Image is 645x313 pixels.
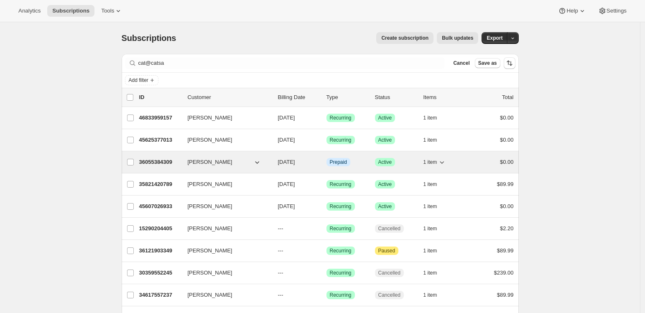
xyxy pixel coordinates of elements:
[188,202,232,211] span: [PERSON_NAME]
[378,225,400,232] span: Cancelled
[122,33,176,43] span: Subscriptions
[423,134,446,146] button: 1 item
[330,159,347,165] span: Prepaid
[278,292,283,298] span: ---
[183,200,266,213] button: [PERSON_NAME]
[13,5,46,17] button: Analytics
[500,159,514,165] span: $0.00
[423,245,446,257] button: 1 item
[442,35,473,41] span: Bulk updates
[188,93,271,102] p: Customer
[378,181,392,188] span: Active
[553,5,591,17] button: Help
[494,270,514,276] span: $239.00
[139,180,181,188] p: 35821420789
[278,159,295,165] span: [DATE]
[183,111,266,125] button: [PERSON_NAME]
[188,291,232,299] span: [PERSON_NAME]
[188,224,232,233] span: [PERSON_NAME]
[139,114,181,122] p: 46833959157
[504,57,515,69] button: Sort the results
[378,270,400,276] span: Cancelled
[423,112,446,124] button: 1 item
[139,178,514,190] div: 35821420789[PERSON_NAME][DATE]SuccessRecurringSuccessActive1 item$89.99
[423,225,437,232] span: 1 item
[423,93,465,102] div: Items
[423,267,446,279] button: 1 item
[278,203,295,209] span: [DATE]
[423,203,437,210] span: 1 item
[330,247,352,254] span: Recurring
[381,35,428,41] span: Create subscription
[139,112,514,124] div: 46833959157[PERSON_NAME][DATE]SuccessRecurringSuccessActive1 item$0.00
[18,8,41,14] span: Analytics
[497,181,514,187] span: $89.99
[188,114,232,122] span: [PERSON_NAME]
[437,32,478,44] button: Bulk updates
[375,93,417,102] p: Status
[139,93,514,102] div: IDCustomerBilling DateTypeStatusItemsTotal
[101,8,114,14] span: Tools
[183,178,266,191] button: [PERSON_NAME]
[326,93,368,102] div: Type
[450,58,473,68] button: Cancel
[183,155,266,169] button: [PERSON_NAME]
[423,181,437,188] span: 1 item
[378,247,395,254] span: Paused
[378,137,392,143] span: Active
[139,93,181,102] p: ID
[482,32,507,44] button: Export
[188,158,232,166] span: [PERSON_NAME]
[278,137,295,143] span: [DATE]
[139,245,514,257] div: 36121903349[PERSON_NAME]---SuccessRecurringAttentionPaused1 item$89.99
[330,203,352,210] span: Recurring
[423,115,437,121] span: 1 item
[500,115,514,121] span: $0.00
[139,202,181,211] p: 45607026933
[139,267,514,279] div: 30359552245[PERSON_NAME]---SuccessRecurringCancelled1 item$239.00
[478,60,497,66] span: Save as
[423,292,437,298] span: 1 item
[278,181,295,187] span: [DATE]
[502,93,513,102] p: Total
[52,8,89,14] span: Subscriptions
[330,225,352,232] span: Recurring
[378,203,392,210] span: Active
[330,115,352,121] span: Recurring
[139,289,514,301] div: 34617557237[PERSON_NAME]---SuccessRecurringCancelled1 item$89.99
[607,8,627,14] span: Settings
[96,5,127,17] button: Tools
[278,270,283,276] span: ---
[423,159,437,165] span: 1 item
[423,178,446,190] button: 1 item
[330,137,352,143] span: Recurring
[183,244,266,257] button: [PERSON_NAME]
[500,203,514,209] span: $0.00
[330,181,352,188] span: Recurring
[423,270,437,276] span: 1 item
[278,115,295,121] span: [DATE]
[139,224,181,233] p: 15290204405
[500,137,514,143] span: $0.00
[278,247,283,254] span: ---
[183,288,266,302] button: [PERSON_NAME]
[423,247,437,254] span: 1 item
[593,5,632,17] button: Settings
[188,180,232,188] span: [PERSON_NAME]
[378,292,400,298] span: Cancelled
[423,137,437,143] span: 1 item
[188,247,232,255] span: [PERSON_NAME]
[376,32,433,44] button: Create subscription
[278,225,283,232] span: ---
[139,201,514,212] div: 45607026933[PERSON_NAME][DATE]SuccessRecurringSuccessActive1 item$0.00
[125,75,158,85] button: Add filter
[139,291,181,299] p: 34617557237
[497,247,514,254] span: $89.99
[453,60,469,66] span: Cancel
[188,269,232,277] span: [PERSON_NAME]
[378,115,392,121] span: Active
[188,136,232,144] span: [PERSON_NAME]
[139,223,514,234] div: 15290204405[PERSON_NAME]---SuccessRecurringCancelled1 item$2.20
[330,292,352,298] span: Recurring
[566,8,578,14] span: Help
